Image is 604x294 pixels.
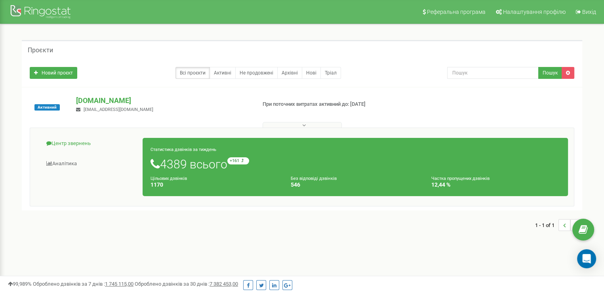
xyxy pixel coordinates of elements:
[210,67,236,79] a: Активні
[577,249,596,268] div: Open Intercom Messenger
[8,281,32,287] span: 99,989%
[582,9,596,15] span: Вихід
[151,182,279,188] h4: 1170
[503,9,566,15] span: Налаштування профілю
[431,176,490,181] small: Частка пропущених дзвінків
[277,67,302,79] a: Архівні
[538,67,562,79] button: Пошук
[291,182,419,188] h4: 546
[135,281,238,287] span: Оброблено дзвінків за 30 днів :
[535,219,558,231] span: 1 - 1 of 1
[105,281,133,287] u: 1 745 115,00
[76,95,250,106] p: [DOMAIN_NAME]
[235,67,278,79] a: Не продовжені
[175,67,210,79] a: Всі проєкти
[151,147,216,152] small: Статистика дзвінків за тиждень
[84,107,153,112] span: [EMAIL_ADDRESS][DOMAIN_NAME]
[151,157,560,171] h1: 4389 всього
[263,101,390,108] p: При поточних витратах активний до: [DATE]
[34,104,60,111] span: Активний
[28,47,53,54] h5: Проєкти
[431,182,560,188] h4: 12,44 %
[36,134,143,153] a: Центр звернень
[227,157,249,164] small: +161
[151,176,187,181] small: Цільових дзвінків
[427,9,486,15] span: Реферальна програма
[535,211,582,239] nav: ...
[302,67,321,79] a: Нові
[33,281,133,287] span: Оброблено дзвінків за 7 днів :
[210,281,238,287] u: 7 382 453,00
[320,67,341,79] a: Тріал
[447,67,539,79] input: Пошук
[30,67,77,79] a: Новий проєкт
[291,176,336,181] small: Без відповіді дзвінків
[36,154,143,174] a: Аналiтика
